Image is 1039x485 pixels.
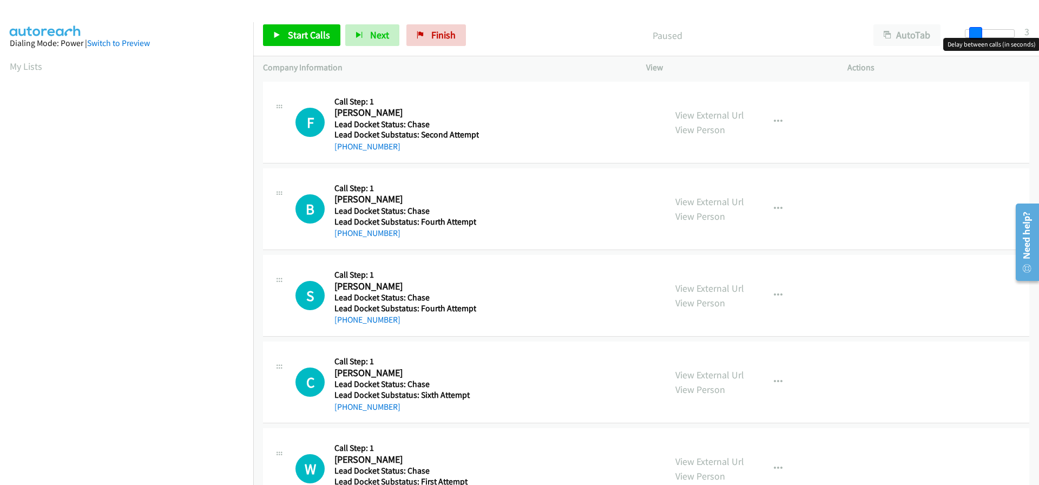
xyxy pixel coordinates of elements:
[295,108,325,137] div: The call is yet to be attempted
[675,297,725,309] a: View Person
[334,292,476,303] h5: Lead Docket Status: Chase
[295,454,325,483] h1: W
[334,443,476,454] h5: Call Step: 1
[675,210,725,222] a: View Person
[288,29,330,41] span: Start Calls
[334,379,476,390] h5: Lead Docket Status: Chase
[334,390,476,401] h5: Lead Docket Substatus: Sixth Attempt
[334,141,400,152] a: [PHONE_NUMBER]
[1008,199,1039,285] iframe: Resource Center
[263,61,627,74] p: Company Information
[675,282,744,294] a: View External Url
[334,402,400,412] a: [PHONE_NUMBER]
[87,38,150,48] a: Switch to Preview
[675,470,725,482] a: View Person
[10,37,244,50] div: Dialing Mode: Power |
[334,314,400,325] a: [PHONE_NUMBER]
[334,454,476,466] h2: [PERSON_NAME]
[263,24,340,46] a: Start Calls
[10,60,42,73] a: My Lists
[334,280,476,293] h2: [PERSON_NAME]
[873,24,941,46] button: AutoTab
[370,29,389,41] span: Next
[481,28,854,43] p: Paused
[646,61,828,74] p: View
[334,119,479,130] h5: Lead Docket Status: Chase
[334,228,400,238] a: [PHONE_NUMBER]
[431,29,456,41] span: Finish
[295,281,325,310] h1: S
[334,270,476,280] h5: Call Step: 1
[295,281,325,310] div: The call is yet to be attempted
[675,123,725,136] a: View Person
[334,193,476,206] h2: [PERSON_NAME]
[345,24,399,46] button: Next
[334,183,476,194] h5: Call Step: 1
[334,129,479,140] h5: Lead Docket Substatus: Second Attempt
[675,195,744,208] a: View External Url
[334,356,476,367] h5: Call Step: 1
[295,108,325,137] h1: F
[334,367,476,379] h2: [PERSON_NAME]
[334,96,479,107] h5: Call Step: 1
[295,194,325,224] div: The call is yet to be attempted
[334,107,476,119] h2: [PERSON_NAME]
[295,454,325,483] div: The call is yet to be attempted
[295,194,325,224] h1: B
[675,109,744,121] a: View External Url
[675,369,744,381] a: View External Url
[295,368,325,397] div: The call is yet to be attempted
[847,61,1029,74] p: Actions
[334,303,476,314] h5: Lead Docket Substatus: Fourth Attempt
[295,368,325,397] h1: C
[406,24,466,46] a: Finish
[334,206,476,217] h5: Lead Docket Status: Chase
[675,383,725,396] a: View Person
[334,217,476,227] h5: Lead Docket Substatus: Fourth Attempt
[1024,24,1029,39] div: 3
[675,455,744,468] a: View External Url
[334,466,476,476] h5: Lead Docket Status: Chase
